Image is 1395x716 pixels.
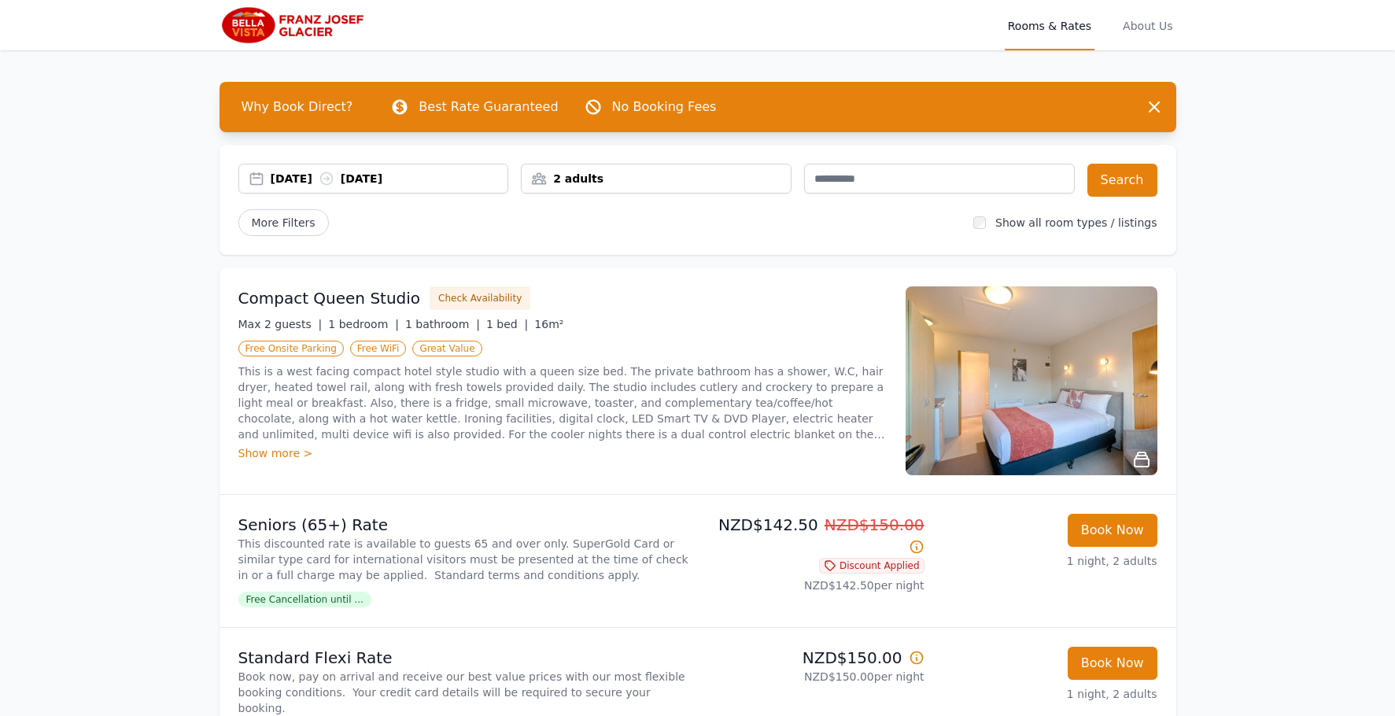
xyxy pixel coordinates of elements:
p: NZD$150.00 [704,647,924,669]
span: Why Book Direct? [229,91,366,123]
p: Seniors (65+) Rate [238,514,692,536]
h3: Compact Queen Studio [238,287,421,309]
p: Standard Flexi Rate [238,647,692,669]
p: NZD$142.50 [704,514,924,558]
p: NZD$150.00 per night [704,669,924,685]
button: Search [1087,164,1157,197]
p: Book now, pay on arrival and receive our best value prices with our most flexible booking conditi... [238,669,692,716]
span: Free Cancellation until ... [238,592,371,607]
p: Best Rate Guaranteed [419,98,558,116]
span: More Filters [238,209,329,236]
p: 1 night, 2 adults [937,553,1157,569]
div: Show more > [238,445,887,461]
p: NZD$142.50 per night [704,578,924,593]
button: Book Now [1068,514,1157,547]
span: Great Value [412,341,482,356]
span: NZD$150.00 [825,515,924,534]
p: This discounted rate is available to guests 65 and over only. SuperGold Card or similar type card... [238,536,692,583]
span: Discount Applied [819,558,924,574]
div: 2 adults [522,171,791,186]
label: Show all room types / listings [995,216,1157,229]
span: 1 bedroom | [328,318,399,330]
span: 1 bed | [486,318,528,330]
span: Max 2 guests | [238,318,323,330]
span: Free Onsite Parking [238,341,344,356]
span: 16m² [534,318,563,330]
p: 1 night, 2 adults [937,686,1157,702]
img: Bella Vista Franz Josef Glacier [220,6,371,44]
button: Book Now [1068,647,1157,680]
p: No Booking Fees [612,98,717,116]
div: [DATE] [DATE] [271,171,508,186]
p: This is a west facing compact hotel style studio with a queen size bed. The private bathroom has ... [238,364,887,442]
button: Check Availability [430,286,530,310]
span: 1 bathroom | [405,318,480,330]
span: Free WiFi [350,341,407,356]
